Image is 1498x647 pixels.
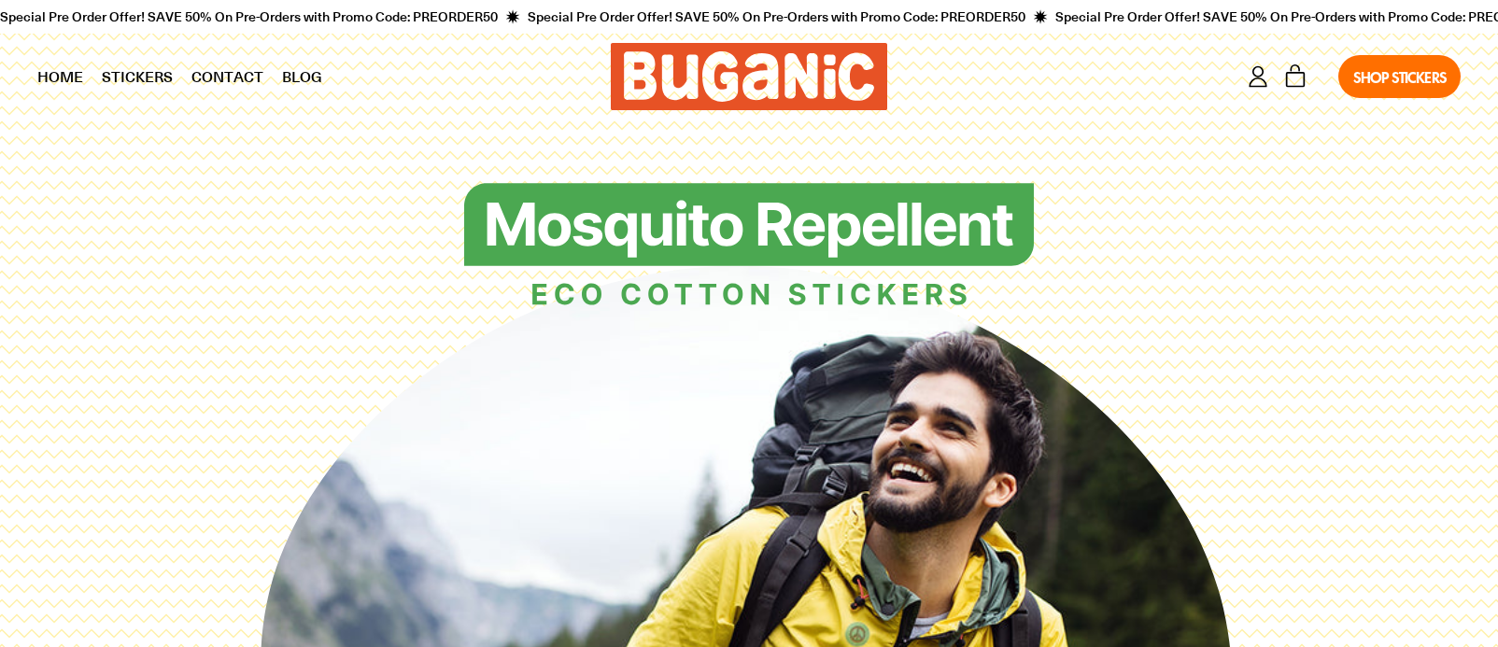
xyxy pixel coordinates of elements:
img: Buganic [464,183,1034,308]
a: Stickers [92,53,182,100]
a: Blog [273,53,332,100]
a: Shop Stickers [1338,55,1461,98]
a: Contact [182,53,273,100]
a: Buganic Buganic [611,43,887,110]
a: Home [28,53,92,100]
span: Special Pre Order Offer! SAVE 50% On Pre-Orders with Promo Code: PREORDER50 [527,7,1025,26]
